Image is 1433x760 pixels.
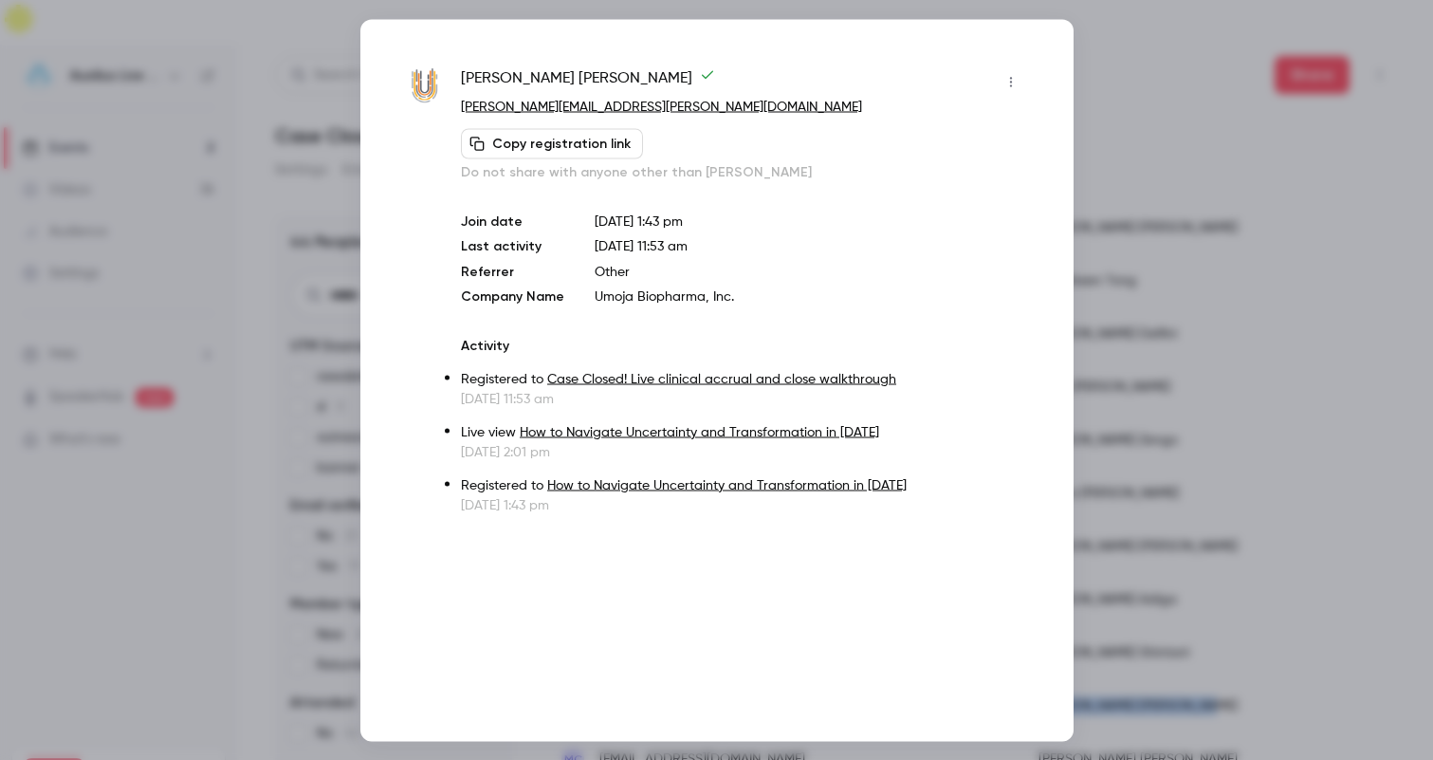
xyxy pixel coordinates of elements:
span: [PERSON_NAME] [PERSON_NAME] [461,66,715,97]
p: [DATE] 2:01 pm [461,442,1025,461]
img: umoja-biopharma.com [408,68,443,103]
p: Registered to [461,369,1025,389]
a: [PERSON_NAME][EMAIL_ADDRESS][PERSON_NAME][DOMAIN_NAME] [461,100,862,113]
a: How to Navigate Uncertainty and Transformation in [DATE] [520,425,879,438]
p: Company Name [461,287,564,306]
span: [DATE] 11:53 am [595,239,688,252]
p: Referrer [461,262,564,281]
p: Umoja Biopharma, Inc. [595,287,1025,306]
a: Case Closed! Live clinical accrual and close walkthrough [547,372,896,385]
p: [DATE] 1:43 pm [461,495,1025,514]
p: Last activity [461,236,564,256]
p: Live view [461,422,1025,442]
p: Do not share with anyone other than [PERSON_NAME] [461,162,1025,181]
p: Other [595,262,1025,281]
button: Copy registration link [461,128,643,158]
p: Registered to [461,475,1025,495]
p: Join date [461,212,564,231]
p: [DATE] 11:53 am [461,389,1025,408]
p: [DATE] 1:43 pm [595,212,1025,231]
p: Activity [461,336,1025,355]
a: How to Navigate Uncertainty and Transformation in [DATE] [547,478,907,491]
